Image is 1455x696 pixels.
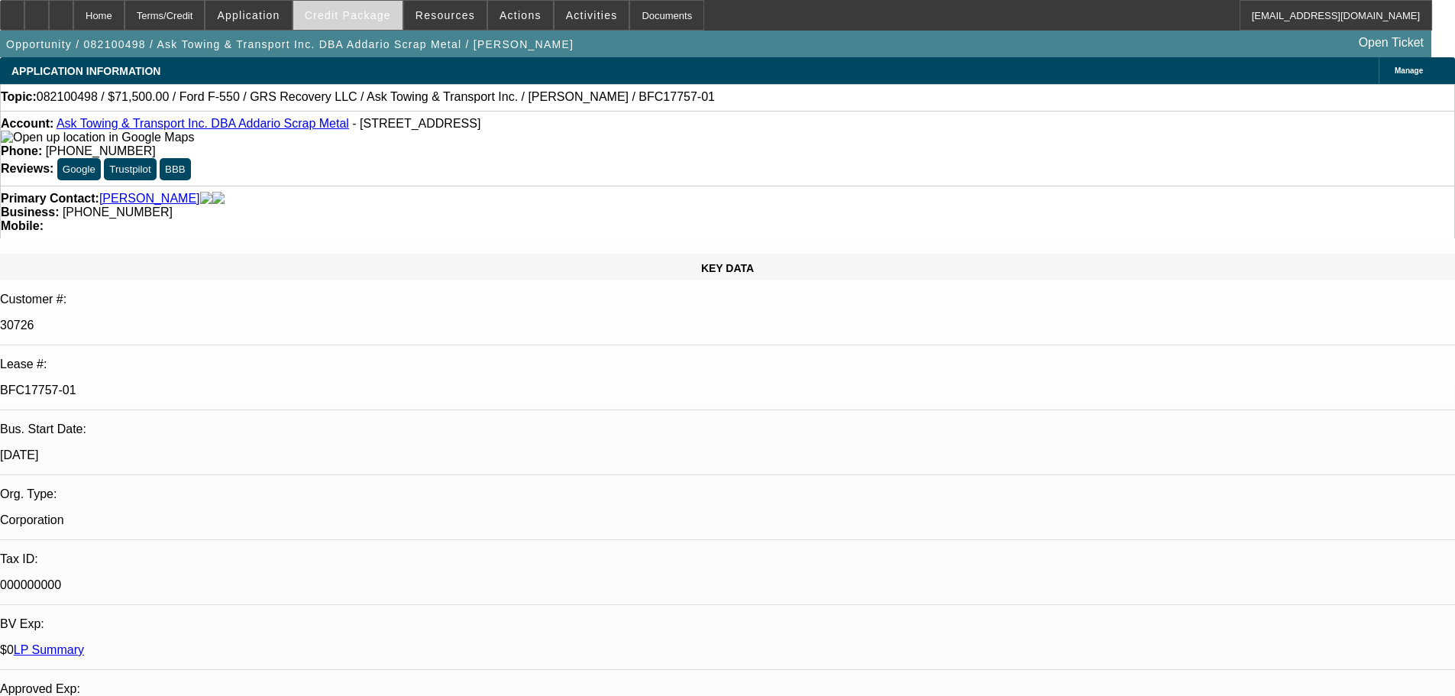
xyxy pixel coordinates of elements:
[104,158,156,180] button: Trustpilot
[1,192,99,206] strong: Primary Contact:
[160,158,191,180] button: BBB
[701,262,754,274] span: KEY DATA
[1,206,59,219] strong: Business:
[37,90,715,104] span: 082100498 / $71,500.00 / Ford F-550 / GRS Recovery LLC / Ask Towing & Transport Inc. / [PERSON_NA...
[205,1,291,30] button: Application
[217,9,280,21] span: Application
[1,131,194,144] a: View Google Maps
[57,158,101,180] button: Google
[200,192,212,206] img: facebook-icon.png
[1395,66,1423,75] span: Manage
[1,117,53,130] strong: Account:
[293,1,403,30] button: Credit Package
[488,1,553,30] button: Actions
[352,117,480,130] span: - [STREET_ADDRESS]
[305,9,391,21] span: Credit Package
[63,206,173,219] span: [PHONE_NUMBER]
[57,117,349,130] a: Ask Towing & Transport Inc. DBA Addario Scrap Metal
[14,643,84,656] a: LP Summary
[1,144,42,157] strong: Phone:
[212,192,225,206] img: linkedin-icon.png
[99,192,200,206] a: [PERSON_NAME]
[1,90,37,104] strong: Topic:
[46,144,156,157] span: [PHONE_NUMBER]
[415,9,475,21] span: Resources
[1,131,194,144] img: Open up location in Google Maps
[555,1,629,30] button: Activities
[1353,30,1430,56] a: Open Ticket
[11,65,160,77] span: APPLICATION INFORMATION
[1,219,44,232] strong: Mobile:
[1,162,53,175] strong: Reviews:
[6,38,574,50] span: Opportunity / 082100498 / Ask Towing & Transport Inc. DBA Addario Scrap Metal / [PERSON_NAME]
[566,9,618,21] span: Activities
[404,1,487,30] button: Resources
[500,9,542,21] span: Actions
